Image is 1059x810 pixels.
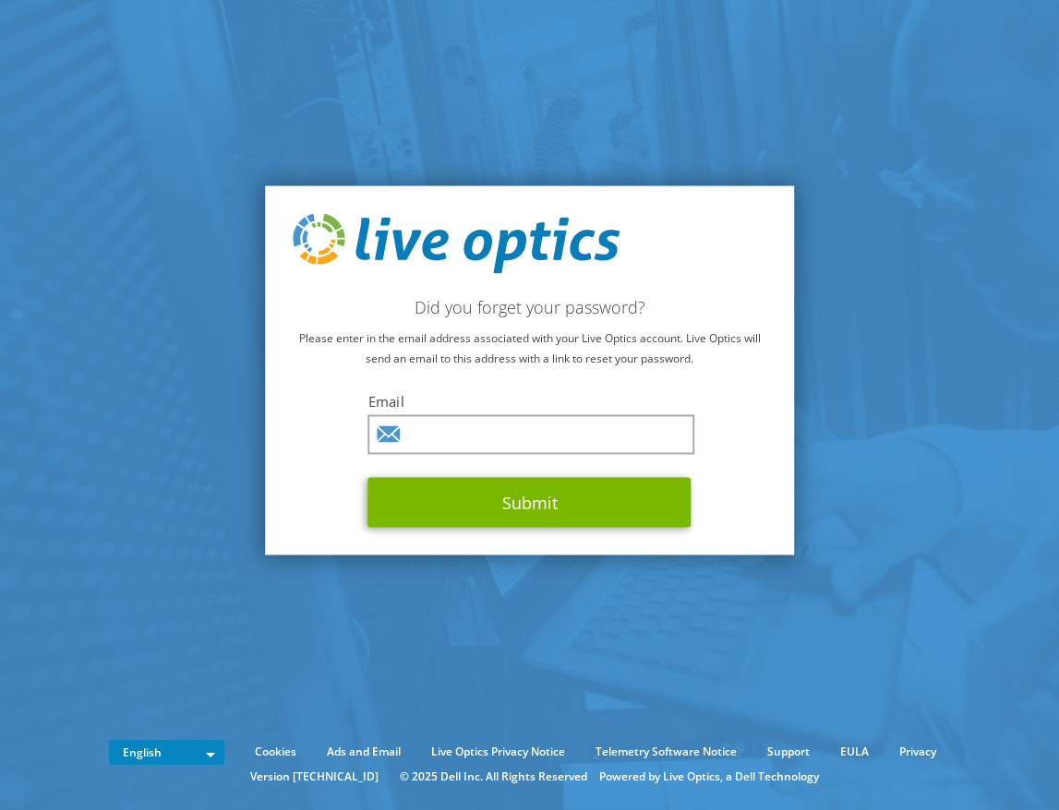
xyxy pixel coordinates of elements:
a: Support [753,742,824,762]
li: Version [TECHNICAL_ID] [241,767,388,787]
a: Ads and Email [313,742,415,762]
h2: Did you forget your password? [293,297,767,317]
li: © 2025 Dell Inc. All Rights Reserved [391,767,596,787]
li: Powered by Live Optics, a Dell Technology [599,767,819,787]
a: Privacy [885,742,950,762]
a: Live Optics Privacy Notice [417,742,579,762]
a: Telemetry Software Notice [582,742,751,762]
p: Please enter in the email address associated with your Live Optics account. Live Optics will send... [293,328,767,369]
a: EULA [826,742,883,762]
button: Submit [368,478,692,528]
label: Email [368,392,692,411]
a: Cookies [241,742,310,762]
img: live_optics_svg.svg [293,213,620,274]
